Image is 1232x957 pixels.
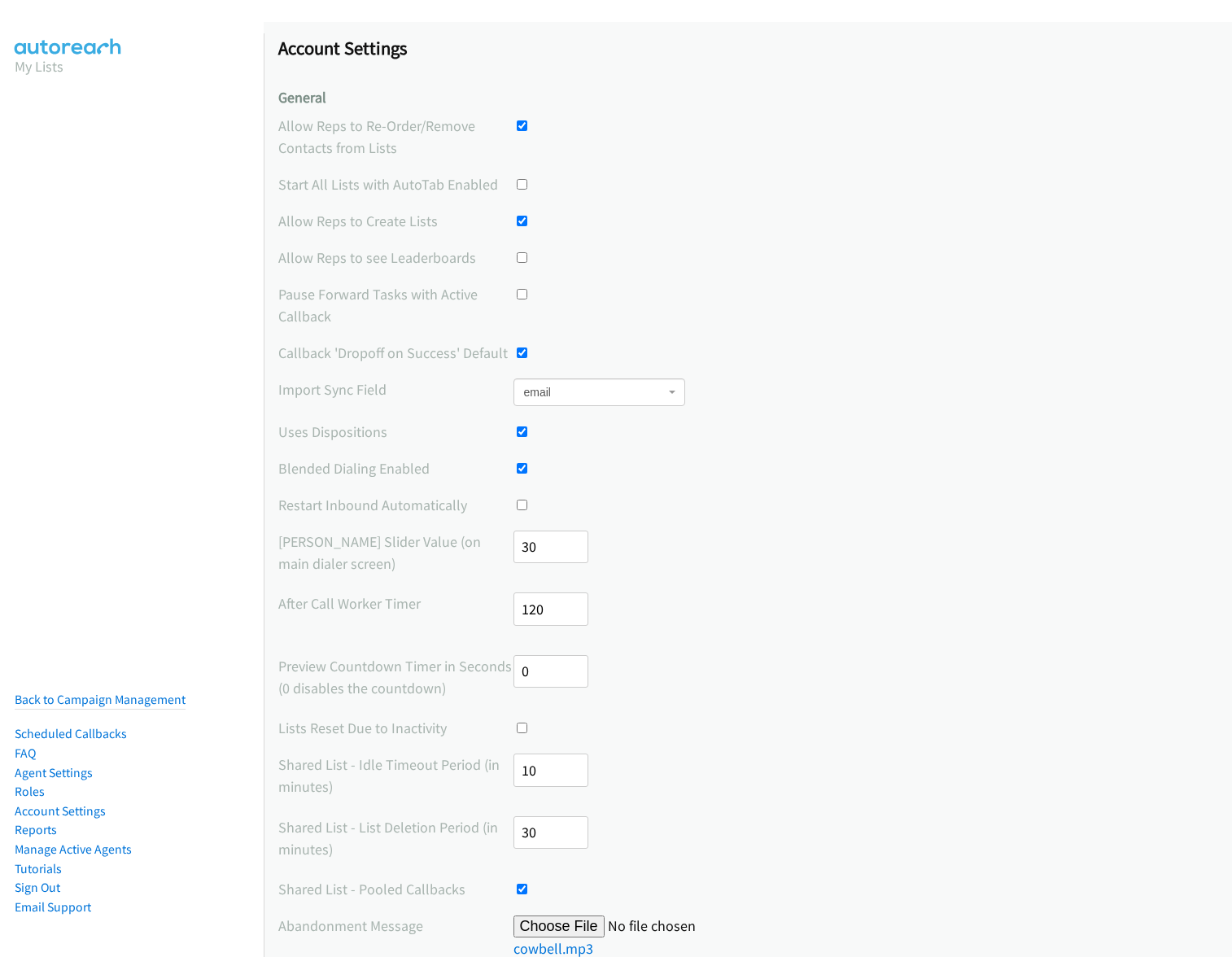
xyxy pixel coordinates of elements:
label: Start All Lists with AutoTab Enabled [278,173,513,195]
label: Lists Reset Due to Inactivity [278,717,513,739]
a: FAQ [15,745,36,761]
label: Restart Inbound Automatically [278,494,513,516]
a: Back to Campaign Management [15,692,186,707]
label: Pause Forward Tasks with Active Callback [278,283,513,327]
a: Tutorials [15,861,62,876]
label: Allow Reps to see Leaderboards [278,247,513,269]
div: The minimum time before a list can be deleted [278,816,1217,864]
span: email [513,378,686,406]
label: Allow Reps to Re-Order/Remove Contacts from Lists [278,115,513,159]
label: Import Sync Field [278,378,513,400]
a: Reports [15,822,57,837]
label: Allow Reps to Create Lists [278,210,513,232]
a: Manage Active Agents [15,841,132,857]
a: Account Settings [15,803,106,819]
label: Callback 'Dropoff on Success' Default [278,342,513,364]
label: Preview Countdown Timer in Seconds (0 disables the countdown) [278,655,513,699]
label: Blended Dialing Enabled [278,457,513,479]
label: Shared List - Idle Timeout Period (in minutes) [278,754,513,797]
a: Sign Out [15,880,60,895]
a: Roles [15,784,45,799]
iframe: Resource Center [1185,413,1232,543]
label: After Call Worker Timer [278,592,513,614]
label: Shared List - List Deletion Period (in minutes) [278,816,513,860]
a: My Lists [15,57,63,76]
label: [PERSON_NAME] Slider Value (on main dialer screen) [278,531,513,575]
label: Uses Dispositions [278,421,513,443]
a: Scheduled Callbacks [15,726,127,741]
a: Email Support [15,899,91,915]
span: email [524,384,666,400]
a: Agent Settings [15,765,93,780]
h4: General [278,89,1217,107]
label: Shared List - Pooled Callbacks [278,878,513,900]
h1: Account Settings [278,37,1217,59]
label: Abandonment Message [278,915,513,937]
